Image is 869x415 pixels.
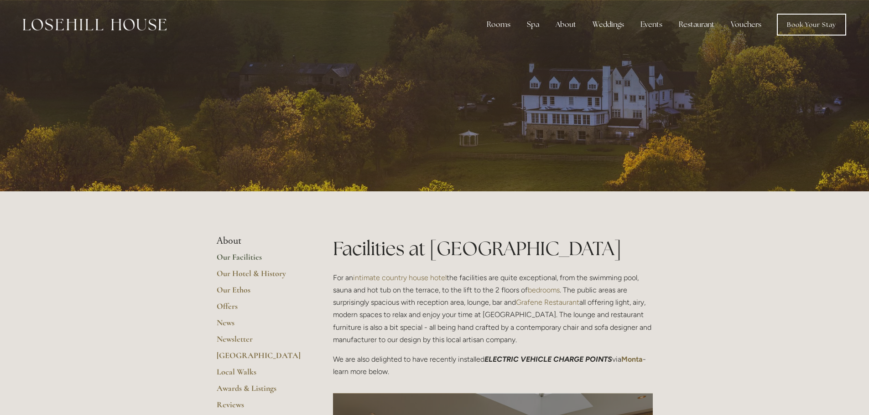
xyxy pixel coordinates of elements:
[528,286,560,294] a: bedrooms
[217,285,304,301] a: Our Ethos
[633,15,670,34] div: Events
[217,318,304,334] a: News
[333,272,653,346] p: For an the facilities are quite exceptional, from the swimming pool, sauna and hot tub on the ter...
[217,252,304,268] a: Our Facilities
[23,19,167,31] img: Losehill House
[217,383,304,400] a: Awards & Listings
[333,353,653,378] p: We are also delighted to have recently installed via - learn more below.
[217,268,304,285] a: Our Hotel & History
[217,235,304,247] li: About
[516,298,579,307] a: Grafene Restaurant
[548,15,583,34] div: About
[484,355,612,364] em: ELECTRIC VEHICLE CHARGE POINTS
[353,273,447,282] a: intimate country house hotel
[777,14,846,36] a: Book Your Stay
[520,15,546,34] div: Spa
[217,367,304,383] a: Local Walks
[621,355,643,364] a: Monta
[217,334,304,350] a: Newsletter
[479,15,518,34] div: Rooms
[723,15,769,34] a: Vouchers
[217,301,304,318] a: Offers
[585,15,631,34] div: Weddings
[671,15,722,34] div: Restaurant
[217,350,304,367] a: [GEOGRAPHIC_DATA]
[333,235,653,262] h1: Facilities at [GEOGRAPHIC_DATA]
